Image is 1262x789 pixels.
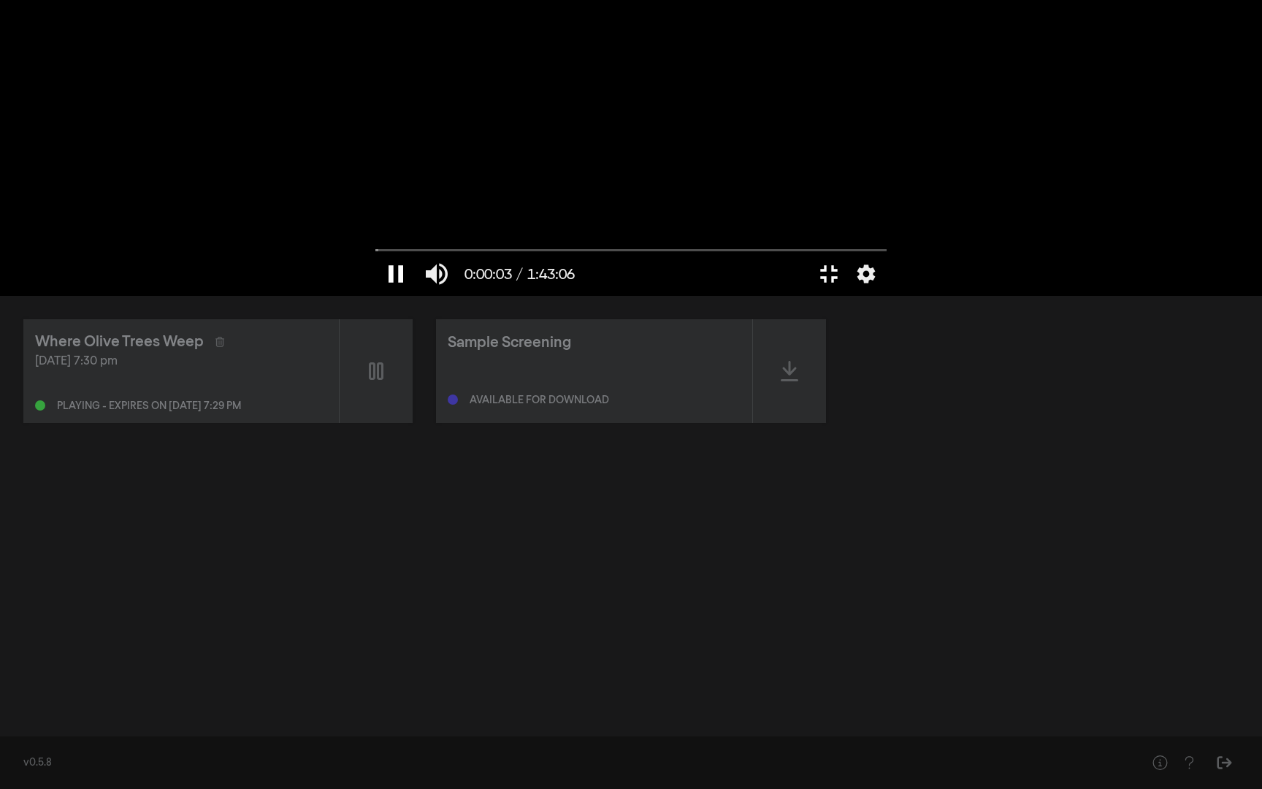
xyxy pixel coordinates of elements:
[1145,748,1174,777] button: Help
[1209,748,1239,777] button: Sign Out
[470,395,609,405] div: Available for download
[23,755,1116,771] div: v0.5.8
[35,353,327,370] div: [DATE] 7:30 pm
[448,332,571,354] div: Sample Screening
[457,252,582,296] button: 0:00:03 / 1:43:06
[849,252,883,296] button: More settings
[375,252,416,296] button: Pause
[57,401,241,411] div: Playing - expires on [DATE] 7:29 pm
[1174,748,1204,777] button: Help
[808,252,849,296] button: Exit full screen
[416,252,457,296] button: Mute
[35,331,204,353] div: Where Olive Trees Weep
